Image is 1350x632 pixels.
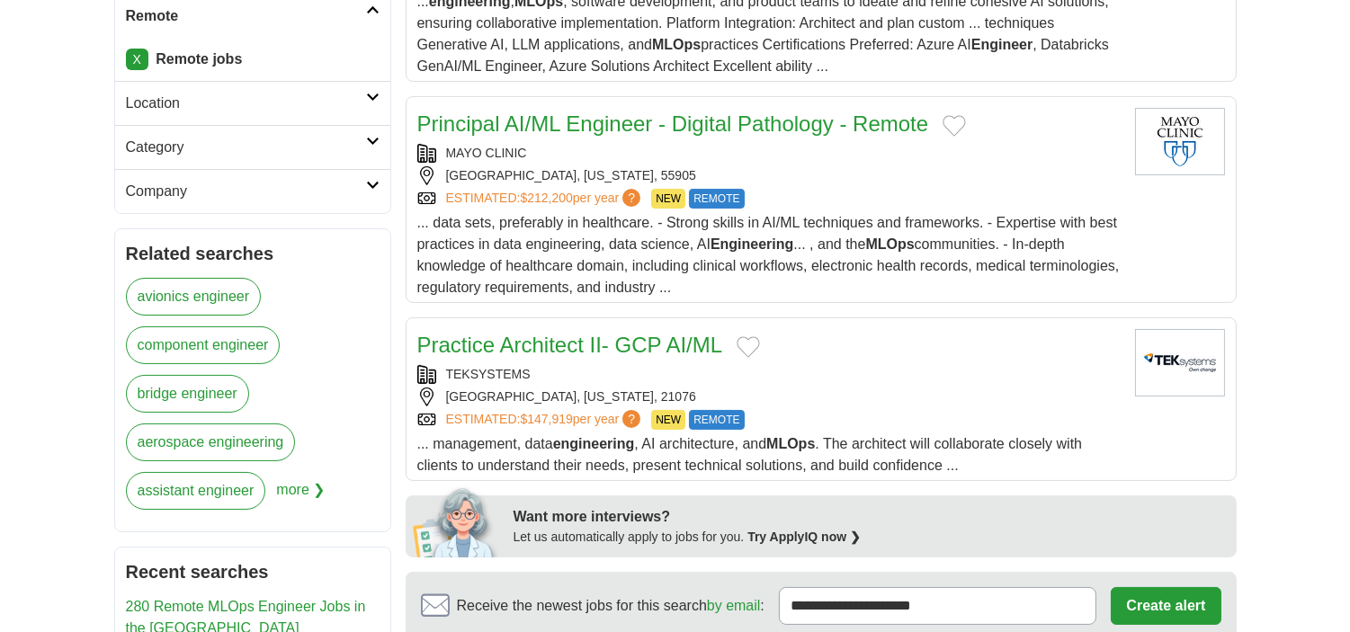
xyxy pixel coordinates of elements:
[126,375,249,413] a: bridge engineer
[943,115,966,137] button: Add to favorite jobs
[417,436,1083,473] span: ... management, data , AI architecture, and . The architect will collaborate closely with clients...
[115,81,390,125] a: Location
[126,278,262,316] a: avionics engineer
[711,236,793,252] strong: Engineering
[766,436,815,451] strong: MLOps
[126,326,281,364] a: component engineer
[126,93,366,114] h2: Location
[652,37,701,52] strong: MLOps
[417,333,723,357] a: Practice Architect II- GCP AI/ML
[520,412,572,426] span: $147,919
[446,410,645,430] a: ESTIMATED:$147,919per year?
[689,410,744,430] span: REMOTE
[971,37,1033,52] strong: Engineer
[156,51,242,67] strong: Remote jobs
[622,410,640,428] span: ?
[737,336,760,358] button: Add to favorite jobs
[417,111,929,136] a: Principal AI/ML Engineer - Digital Pathology - Remote
[276,472,325,521] span: more ❯
[126,240,380,267] h2: Related searches
[651,410,685,430] span: NEW
[417,166,1121,185] div: [GEOGRAPHIC_DATA], [US_STATE], 55905
[115,169,390,213] a: Company
[553,436,635,451] strong: engineering
[126,49,148,70] a: X
[126,137,366,158] h2: Category
[126,5,366,27] h2: Remote
[689,189,744,209] span: REMOTE
[651,189,685,209] span: NEW
[446,189,645,209] a: ESTIMATED:$212,200per year?
[126,423,296,461] a: aerospace engineering
[126,181,366,202] h2: Company
[115,125,390,169] a: Category
[747,530,861,544] a: Try ApplyIQ now ❯
[514,528,1226,547] div: Let us automatically apply to jobs for you.
[1135,329,1225,396] img: TEKsystems logo
[514,506,1226,528] div: Want more interviews?
[1111,587,1220,625] button: Create alert
[520,191,572,205] span: $212,200
[446,367,531,381] a: TEKSYSTEMS
[622,189,640,207] span: ?
[417,215,1120,295] span: ... data sets, preferably in healthcare. - Strong skills in AI/ML techniques and frameworks. - Ex...
[413,485,500,557] img: apply-iq-scientist.png
[457,595,764,617] span: Receive the newest jobs for this search :
[417,387,1121,406] div: [GEOGRAPHIC_DATA], [US_STATE], 21076
[446,146,527,160] a: MAYO CLINIC
[707,598,761,613] a: by email
[865,236,914,252] strong: MLOps
[126,558,380,585] h2: Recent searches
[126,472,266,510] a: assistant engineer
[1135,108,1225,175] img: Mayo Clinic logo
